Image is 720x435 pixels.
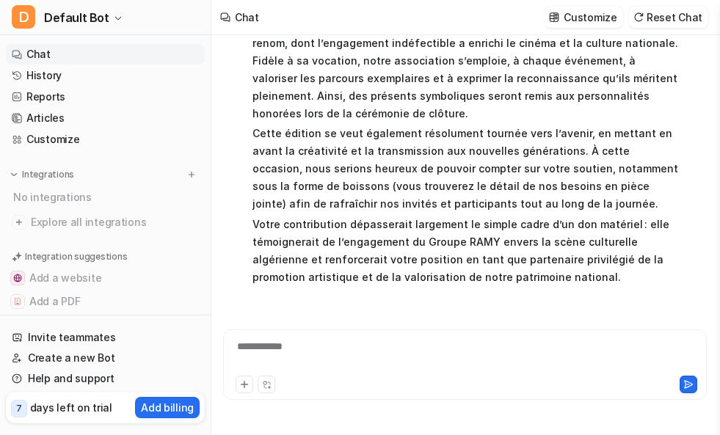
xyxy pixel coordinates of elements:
[6,313,205,337] button: Add a Google Doc
[16,402,22,415] p: 7
[13,297,22,306] img: Add a PDF
[6,327,205,348] a: Invite teammates
[12,5,35,29] span: D
[12,215,26,230] img: explore all integrations
[564,10,617,25] p: Customize
[6,167,79,182] button: Integrations
[13,274,22,282] img: Add a website
[25,250,127,263] p: Integration suggestions
[6,44,205,65] a: Chat
[135,397,200,418] button: Add billing
[30,400,112,415] p: days left on trial
[549,12,559,23] img: customize
[6,368,205,389] a: Help and support
[6,87,205,107] a: Reports
[252,125,682,213] p: Cette édition se veut également résolument tournée vers l’avenir, en mettant en avant la créativi...
[6,108,205,128] a: Articles
[31,211,199,234] span: Explore all integrations
[6,129,205,150] a: Customize
[252,216,682,286] p: Votre contribution dépasserait largement le simple cadre d’un don matériel : elle témoignerait de...
[44,7,109,28] span: Default Bot
[9,185,205,209] div: No integrations
[6,266,205,290] button: Add a websiteAdd a website
[6,290,205,313] button: Add a PDFAdd a PDF
[252,288,682,341] p: Dans l’attente d’une collaboration fructueuse à l’occasion de cette célébration mémorable, nous v...
[6,212,205,233] a: Explore all integrations
[545,7,622,28] button: Customize
[9,169,19,180] img: expand menu
[235,10,259,25] div: Chat
[629,7,708,28] button: Reset Chat
[141,400,194,415] p: Add billing
[186,169,197,180] img: menu_add.svg
[6,65,205,86] a: History
[22,169,74,180] p: Integrations
[633,12,644,23] img: reset
[6,348,205,368] a: Create a new Bot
